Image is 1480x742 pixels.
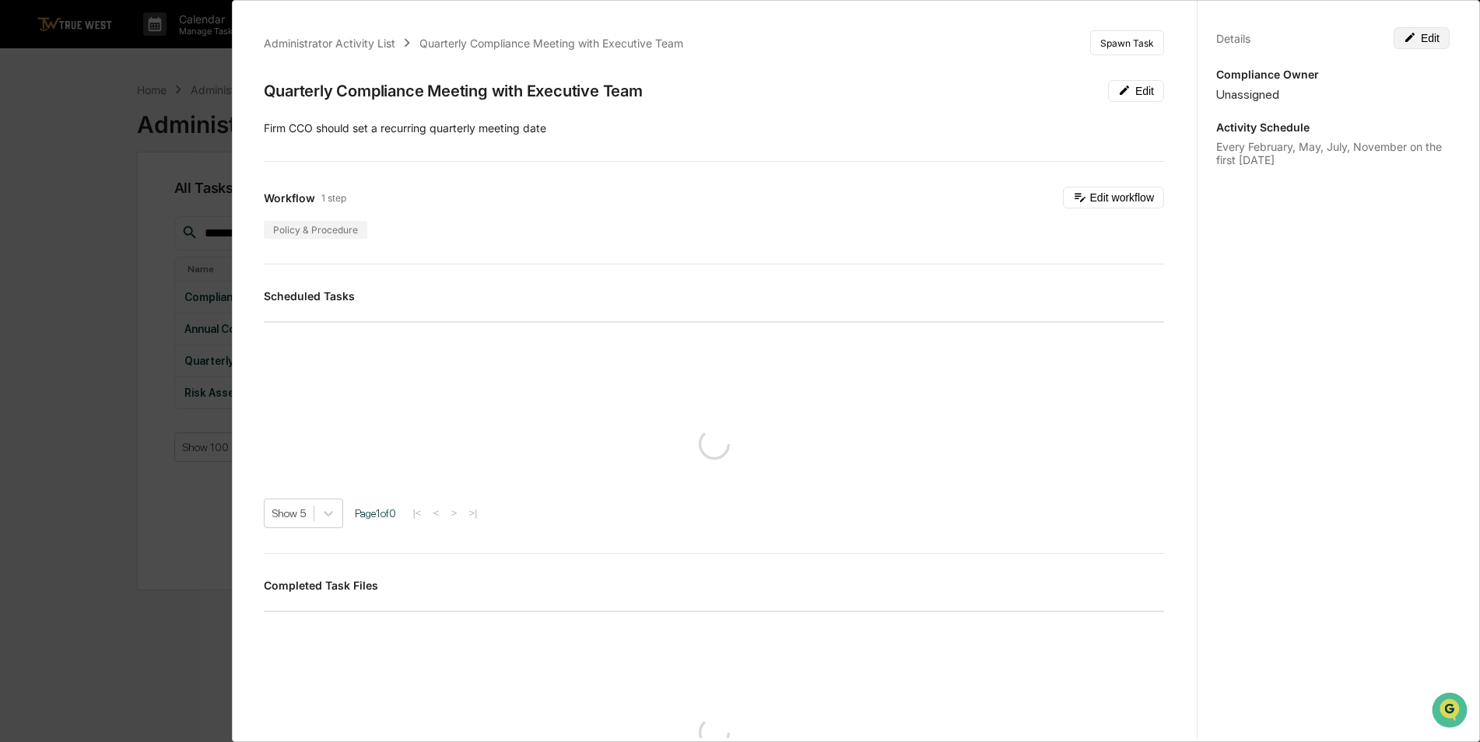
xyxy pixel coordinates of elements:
div: Unassigned [1216,87,1450,102]
span: Data Lookup [31,226,98,241]
a: 🔎Data Lookup [9,219,104,247]
img: 1746055101610-c473b297-6a78-478c-a979-82029cc54cd1 [16,119,44,147]
button: > [446,506,461,520]
div: Details [1216,32,1250,45]
button: |< [408,506,426,520]
p: Firm CCO should set a recurring quarterly meeting date [264,121,1164,136]
div: Every February, May, July, November on the first [DATE] [1216,140,1450,166]
div: Administrator Activity List [264,37,395,50]
button: Spawn Task [1090,30,1164,55]
button: < [429,506,444,520]
p: How can we help? [16,33,283,58]
div: 🗄️ [113,198,125,210]
div: Quarterly Compliance Meeting with Executive Team [419,37,683,50]
span: Pylon [155,264,188,275]
span: Preclearance [31,196,100,212]
a: 🗄️Attestations [107,190,199,218]
button: >| [464,506,482,520]
div: 🔎 [16,227,28,240]
h3: Scheduled Tasks [264,289,1164,303]
p: Compliance Owner [1216,68,1450,81]
span: Workflow [264,191,315,205]
span: Attestations [128,196,193,212]
div: Policy & Procedure [264,221,367,239]
button: Start new chat [265,124,283,142]
div: Quarterly Compliance Meeting with Executive Team [264,82,642,100]
a: Powered byPylon [110,263,188,275]
h3: Completed Task Files [264,579,1164,592]
div: We're available if you need us! [53,135,197,147]
span: 1 step [321,192,346,204]
div: 🖐️ [16,198,28,210]
button: Edit [1108,80,1164,102]
div: Start new chat [53,119,255,135]
button: Edit workflow [1063,187,1164,208]
iframe: Open customer support [1430,691,1472,733]
span: Page 1 of 0 [355,507,396,520]
button: Edit [1394,27,1450,49]
p: Activity Schedule [1216,121,1450,134]
a: 🖐️Preclearance [9,190,107,218]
